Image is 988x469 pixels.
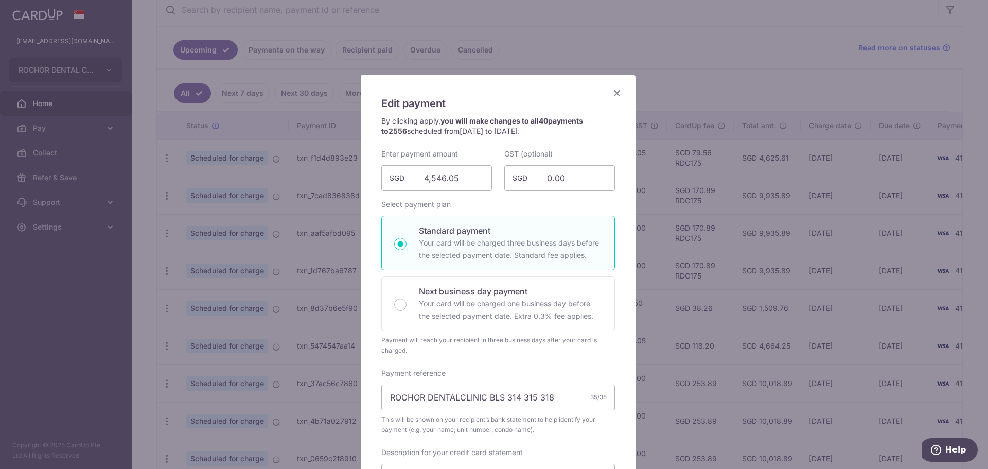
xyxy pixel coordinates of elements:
strong: you will make changes to all payments to [381,116,583,135]
span: 40 [539,116,548,125]
label: GST (optional) [504,149,553,159]
span: 2556 [389,127,407,135]
span: SGD [390,173,416,183]
label: Description for your credit card statement [381,447,523,458]
p: Your card will be charged three business days before the selected payment date. Standard fee appl... [419,237,602,262]
input: 0.00 [381,165,492,191]
p: Your card will be charged one business day before the selected payment date. Extra 0.3% fee applies. [419,298,602,322]
div: 35/35 [590,392,607,403]
p: By clicking apply, scheduled from . [381,116,615,136]
label: Payment reference [381,368,446,378]
p: Standard payment [419,224,602,237]
input: 0.00 [504,165,615,191]
p: Next business day payment [419,285,602,298]
label: Select payment plan [381,199,451,210]
span: This will be shown on your recipient’s bank statement to help identify your payment (e.g. your na... [381,414,615,435]
div: Payment will reach your recipient in three business days after your card is charged. [381,335,615,356]
button: Close [611,87,623,99]
h5: Edit payment [381,95,615,112]
label: Enter payment amount [381,149,458,159]
span: [DATE] to [DATE] [460,127,518,135]
iframe: Opens a widget where you can find more information [922,438,978,464]
span: SGD [513,173,539,183]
